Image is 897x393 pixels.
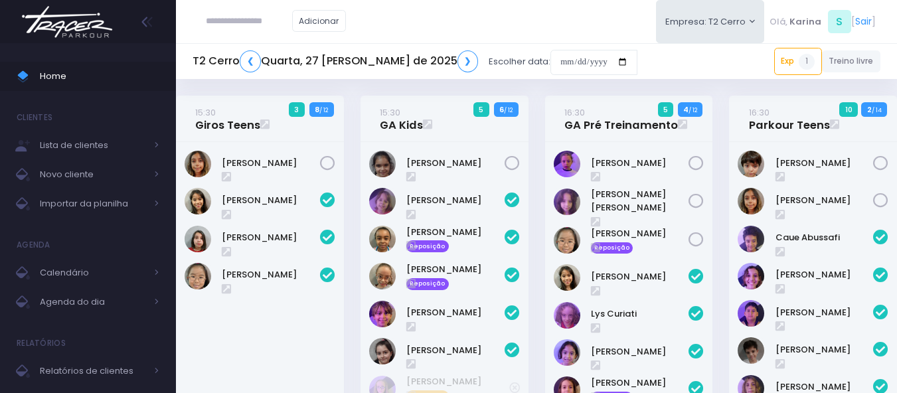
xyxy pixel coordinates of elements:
a: Lys Curiati [591,307,689,321]
h4: Relatórios [17,330,66,356]
div: Escolher data: [193,46,637,77]
span: S [828,10,851,33]
h5: T2 Cerro Quarta, 27 [PERSON_NAME] de 2025 [193,50,478,72]
small: 16:30 [749,106,770,119]
img: Maria Luísa lana lewin [554,189,580,215]
a: [PERSON_NAME] [406,157,505,170]
a: [PERSON_NAME] [591,157,689,170]
a: Treino livre [822,50,881,72]
small: 16:30 [564,106,585,119]
a: ❮ [240,50,261,72]
a: [PERSON_NAME] [222,157,320,170]
a: [PERSON_NAME] [775,306,874,319]
img: Gabriel Amaral Alves [738,337,764,364]
span: Reposição [591,242,633,254]
div: [ ] [764,7,880,37]
img: Amora vizer cerqueira [369,188,396,214]
img: Estela Nunes catto [738,263,764,289]
a: [PERSON_NAME] [591,376,689,390]
small: 15:30 [195,106,216,119]
img: Martina Bertoluci [369,301,396,327]
a: [PERSON_NAME] [591,227,689,240]
img: Catharina Morais Ablas [554,264,580,291]
a: [PERSON_NAME] [775,194,874,207]
a: [PERSON_NAME] [406,375,509,388]
span: Karina [789,15,821,29]
strong: 6 [499,104,504,115]
img: Luana Beggs [185,226,211,252]
small: / 12 [689,106,697,114]
a: Sair [855,15,872,29]
a: [PERSON_NAME] [406,344,505,357]
img: LAURA DA SILVA BORGES [369,151,396,177]
span: Relatórios de clientes [40,362,146,380]
a: 15:30GA Kids [380,106,423,132]
img: Caroline Pacheco Duarte [369,226,396,252]
span: Lista de clientes [40,137,146,154]
a: [PERSON_NAME] [406,263,505,276]
span: 10 [839,102,858,117]
a: [PERSON_NAME] [222,231,320,244]
a: 16:30Parkour Teens [749,106,830,132]
small: 15:30 [380,106,400,119]
img: Isabella Rodrigues Tavares [554,151,580,177]
img: Marina Winck Arantes [185,151,211,177]
small: / 14 [872,106,882,114]
img: Valentina Relvas Souza [369,338,396,364]
a: 16:30GA Pré Treinamento [564,106,678,132]
small: / 12 [504,106,513,114]
a: Caue Abussafi [775,231,874,244]
a: [PERSON_NAME] [222,194,320,207]
img: Caue Abussafi [738,226,764,252]
a: [PERSON_NAME] [775,343,874,356]
img: Natália Mie Sunami [554,227,580,254]
a: [PERSON_NAME] [591,270,689,283]
span: Home [40,68,159,85]
a: [PERSON_NAME] [406,194,505,207]
span: Agenda do dia [40,293,146,311]
img: Catharina Morais Ablas [185,188,211,214]
span: 1 [799,54,815,70]
a: Exp1 [774,48,822,74]
span: Novo cliente [40,166,146,183]
a: Adicionar [292,10,347,32]
a: [PERSON_NAME] [775,157,874,170]
span: 5 [658,102,674,117]
img: Felipe Jorge Bittar Sousa [738,300,764,327]
a: [PERSON_NAME] [PERSON_NAME] [591,188,689,214]
span: Calendário [40,264,146,281]
span: Reposição [406,240,449,252]
a: ❯ [457,50,479,72]
img: Rafaela Matos [554,339,580,366]
span: Importar da planilha [40,195,146,212]
a: [PERSON_NAME] [222,268,320,281]
a: [PERSON_NAME] [406,306,505,319]
img: Julia Pacheco Duarte [369,263,396,289]
img: Natália Mie Sunami [185,263,211,289]
img: Marina Winck Arantes [738,188,764,214]
a: [PERSON_NAME] [591,345,689,358]
span: 5 [473,102,489,117]
strong: 4 [683,104,689,115]
span: Olá, [770,15,787,29]
span: Reposição [406,278,449,290]
strong: 8 [315,104,319,115]
small: / 12 [319,106,328,114]
span: 3 [289,102,305,117]
img: Antônio Martins Marques [738,151,764,177]
a: [PERSON_NAME] [775,268,874,281]
a: 15:30Giros Teens [195,106,260,132]
img: Lys Curiati [554,302,580,329]
a: [PERSON_NAME] [406,226,505,239]
h4: Clientes [17,104,52,131]
h4: Agenda [17,232,50,258]
strong: 2 [867,104,872,115]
